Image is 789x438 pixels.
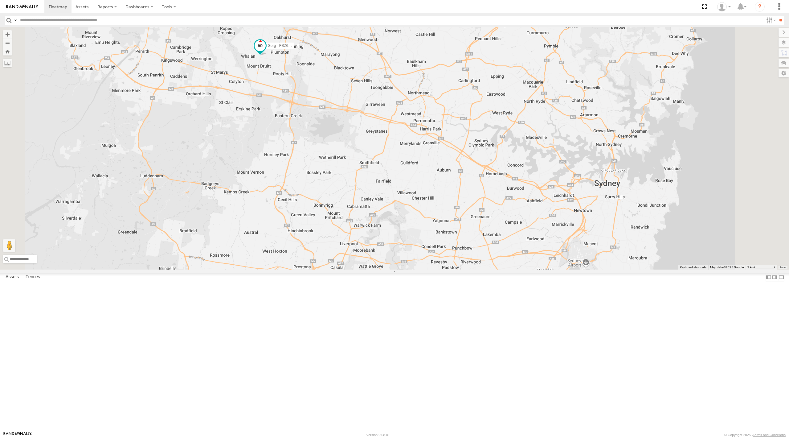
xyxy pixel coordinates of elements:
span: Serg - FSZ66X [268,44,293,48]
a: Terms (opens in new tab) [780,266,786,269]
label: Hide Summary Table [778,273,784,282]
a: Visit our Website [3,432,32,438]
i: ? [755,2,765,12]
label: Search Filter Options [764,16,777,25]
button: Zoom out [3,39,12,47]
span: 2 km [747,266,754,269]
label: Search Query [13,16,18,25]
div: © Copyright 2025 - [724,433,786,437]
label: Measure [3,59,12,67]
label: Fences [22,273,43,282]
span: Map data ©2025 Google [710,266,744,269]
label: Map Settings [779,69,789,77]
div: Marco DiBenedetto [715,2,733,11]
a: Terms and Conditions [753,433,786,437]
label: Dock Summary Table to the Right [772,273,778,282]
label: Dock Summary Table to the Left [766,273,772,282]
div: Version: 308.01 [366,433,390,437]
button: Drag Pegman onto the map to open Street View [3,239,15,252]
img: rand-logo.svg [6,5,38,9]
label: Assets [2,273,22,282]
button: Keyboard shortcuts [680,265,706,270]
button: Zoom Home [3,47,12,56]
button: Map scale: 2 km per 63 pixels [746,265,777,270]
button: Zoom in [3,30,12,39]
